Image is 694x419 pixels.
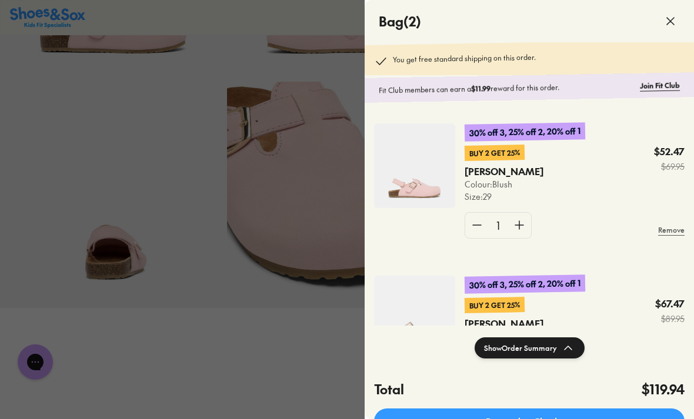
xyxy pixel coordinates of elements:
[465,145,525,161] p: Buy 2 Get 25%
[465,317,528,330] p: [PERSON_NAME]
[642,380,685,399] h4: $119.94
[465,274,585,294] p: 30% off 3, 25% off 2, 20% off 1
[374,276,455,360] img: 4-556804.jpg
[465,190,543,203] p: Size : 29
[489,213,508,238] div: 1
[374,123,455,208] img: 4-561644.jpg
[654,160,685,173] s: $69.95
[379,81,635,96] p: Fit Club members can earn a reward for this order.
[465,178,543,190] p: Colour: Blush
[374,380,404,399] h4: Total
[640,80,680,91] a: Join Fit Club
[465,297,525,313] p: Buy 2 Get 25%
[393,52,536,68] p: You get free standard shipping on this order.
[6,4,41,39] button: Gorgias live chat
[379,12,421,31] h4: Bag ( 2 )
[471,83,491,93] b: $11.99
[655,313,685,325] s: $89.95
[655,297,685,310] p: $67.47
[465,122,585,142] p: 30% off 3, 25% off 2, 20% off 1
[465,165,528,178] p: [PERSON_NAME]
[475,337,585,358] button: ShowOrder Summary
[654,145,685,158] p: $52.47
